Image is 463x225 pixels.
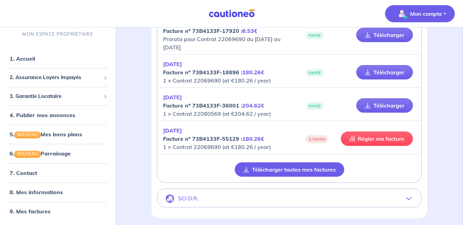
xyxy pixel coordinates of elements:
em: 6.53€ [242,27,257,34]
strong: Facture nº 73B4133F-55129 : [163,135,264,142]
div: 2. Assurance Loyers Impayés [3,71,113,84]
div: 6.NOUVEAUParrainage [3,147,113,160]
div: 9. Mes factures [3,204,113,218]
span: PAYÉE [306,32,324,39]
button: SCI D.R. [158,190,421,207]
span: À PAYER [306,135,328,143]
img: illu_company.svg [166,195,174,203]
button: illu_account_valid_menu.svgMon compte [385,5,455,22]
div: 5.NOUVEAUMes bons plans [3,127,113,141]
p: MON ESPACE PROPRIÉTAIRE [22,31,93,37]
a: 9. Mes factures [10,208,50,214]
em: [DATE] [163,127,182,134]
img: illu_account_valid_menu.svg [396,8,407,19]
em: [DATE] [163,94,182,101]
span: 2. Assurance Loyers Impayés [10,74,101,82]
p: 1 × Contrat 22069690 (at €180.26 / year) [163,126,289,151]
button: Télécharger toutes mes factures [235,162,344,177]
a: 4. Publier mes annonces [10,112,75,118]
div: 1. Accueil [3,52,113,65]
span: PAYÉE [306,102,324,110]
a: 6.NOUVEAUParrainage [10,150,71,157]
em: 204.62€ [242,102,264,109]
a: Régler ma facture [341,132,413,146]
em: [DATE] [163,61,182,67]
p: Mon compte [410,10,442,18]
a: 5.NOUVEAUMes bons plans [10,131,82,138]
p: Prorata pour Contrat 22069690 du [DATE] au [DATE] [163,18,289,51]
strong: Facture nº 73B4133F-36001 : [163,102,264,109]
div: 8. Mes informations [3,185,113,199]
strong: Facture nº 73B4133F-18896 : [163,69,264,76]
a: 8. Mes informations [10,188,63,195]
em: 180.26€ [242,135,264,142]
a: Télécharger [356,98,413,113]
img: Cautioneo [206,9,257,18]
a: 7. Contact [10,169,37,176]
div: 4. Publier mes annonces [3,108,113,122]
p: SCI D.R. [178,195,198,202]
div: 3. Garantie Locataire [3,89,113,103]
strong: Facture nº 73B4133F-17920 : [163,27,257,34]
p: 1 × Contrat 22080569 (at €204.62 / year) [163,93,289,118]
div: 7. Contact [3,166,113,179]
em: 180.26€ [242,69,264,76]
a: Télécharger [356,28,413,42]
a: Télécharger [356,65,413,79]
span: PAYÉE [306,69,324,77]
p: 1 × Contrat 22069690 (at €180.26 / year) [163,60,289,85]
span: 3. Garantie Locataire [10,92,101,100]
a: 1. Accueil [10,55,35,62]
